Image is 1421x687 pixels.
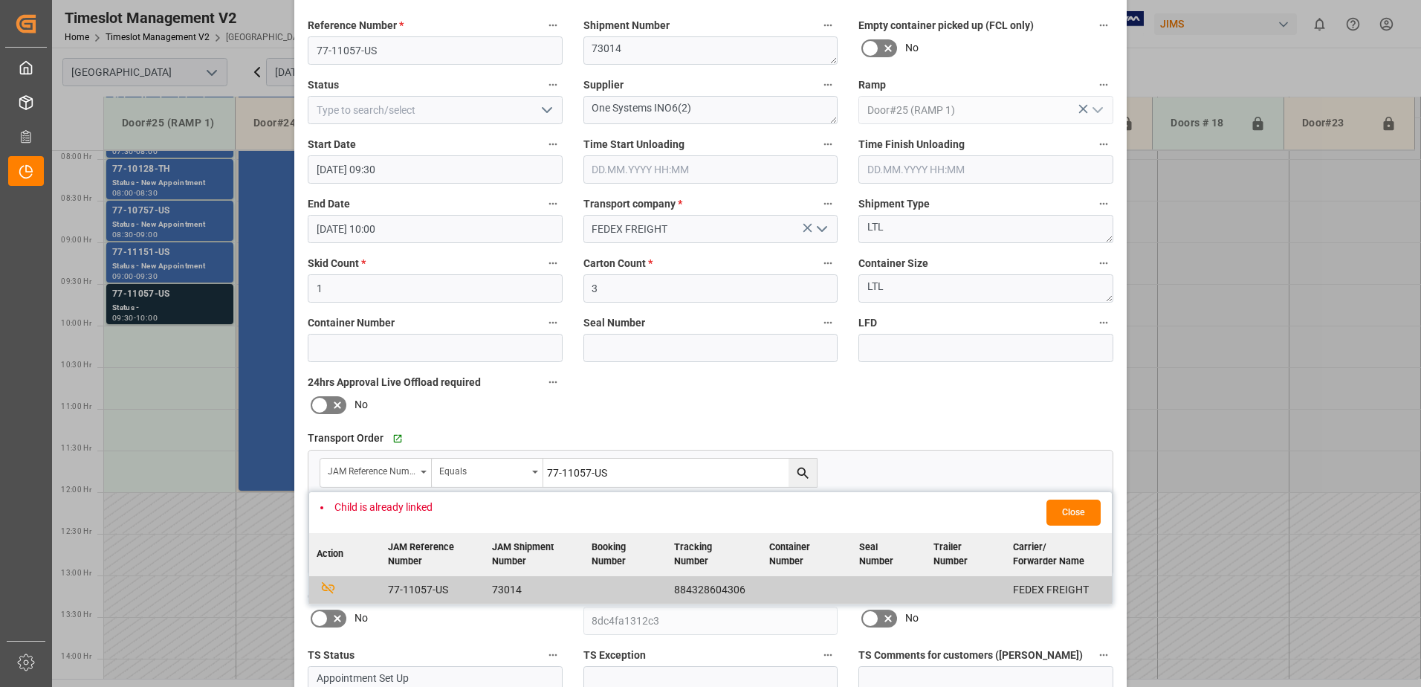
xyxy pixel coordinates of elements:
span: Supplier [583,77,624,93]
span: Transport company [583,196,682,212]
input: DD.MM.YYYY HH:MM [308,215,563,243]
span: End Date [308,196,350,212]
button: TS Comments for customers ([PERSON_NAME]) [1094,645,1113,665]
span: Shipment Type [858,196,930,212]
button: Start Date [543,135,563,154]
textarea: LTL [858,274,1113,303]
button: Carton Count * [818,254,838,273]
button: Skid Count * [543,254,563,273]
button: End Date [543,194,563,213]
input: DD.MM.YYYY HH:MM [858,155,1113,184]
button: LFD [1094,313,1113,332]
button: Container Number [543,313,563,332]
span: Ramp [858,77,886,93]
span: No [905,610,919,626]
span: No [355,610,368,626]
button: TS Exception [818,645,838,665]
button: Transport company * [818,194,838,213]
button: Time Start Unloading [818,135,838,154]
button: 24hrs Approval Live Offload required [543,372,563,392]
th: Carrier/ Forwarder Name [1006,533,1112,576]
textarea: 73014 [583,36,838,65]
span: 24hrs Approval Live Offload required [308,375,481,390]
td: 884328604306 [667,576,762,604]
th: Seal Number [852,533,926,576]
span: email notification [308,588,392,604]
span: TS Comments for customers ([PERSON_NAME]) [858,648,1083,663]
th: Tracking Number [667,533,762,576]
button: open menu [534,99,557,122]
button: Container Size [1094,254,1113,273]
td: 77-11057-US [381,576,485,604]
textarea: LTL [858,215,1113,243]
button: Empty container picked up (FCL only) [1094,16,1113,35]
th: Trailer Number [926,533,1006,576]
span: Container Size [858,256,928,271]
button: Reference Number * [543,16,563,35]
span: LFD [858,315,877,331]
th: JAM Reference Number [381,533,485,576]
span: No [905,40,919,56]
div: JAM Reference Number [328,461,415,478]
input: Type to search [543,459,817,487]
input: DD.MM.YYYY HH:MM [583,155,838,184]
textarea: One Systems INO6(2) [583,96,838,124]
input: Type to search/select [858,96,1113,124]
button: Seal Number [818,313,838,332]
span: Reference Number [308,18,404,33]
button: Shipment Number [818,16,838,35]
span: Skid Count [308,256,366,271]
button: open menu [432,459,543,487]
span: Container Number [308,315,395,331]
input: Type to search/select [308,96,563,124]
button: search button [789,459,817,487]
div: Equals [439,461,527,478]
span: Time Start Unloading [583,137,684,152]
button: open menu [1085,99,1107,122]
button: TS Status [543,645,563,665]
th: Booking Number [584,533,667,576]
td: 73014 [485,576,584,604]
button: open menu [320,459,432,487]
li: Child is already linked [320,500,433,526]
span: Status [308,77,339,93]
button: open menu [810,218,832,241]
span: Empty container picked up (FCL only) [858,18,1034,33]
button: Status [543,75,563,94]
button: Shipment Type [1094,194,1113,213]
input: DD.MM.YYYY HH:MM [308,155,563,184]
th: Action [309,533,381,576]
span: Seal Number [583,315,645,331]
span: No [355,397,368,413]
span: Shipment Number [583,18,670,33]
span: TS Status [308,648,355,663]
span: Time Finish Unloading [858,137,965,152]
td: FEDEX FREIGHT [1006,576,1112,604]
button: Time Finish Unloading [1094,135,1113,154]
button: Supplier [818,75,838,94]
span: Start Date [308,137,356,152]
span: Carton Count [583,256,653,271]
span: Transport Order [308,430,383,446]
th: JAM Shipment Number [485,533,584,576]
button: Ramp [1094,75,1113,94]
th: Container Number [762,533,851,576]
span: TS Exception [583,648,646,663]
button: Close [1046,500,1101,526]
